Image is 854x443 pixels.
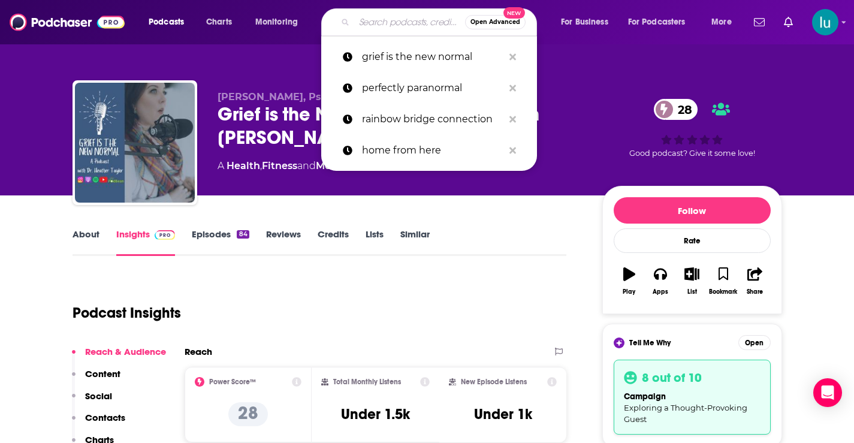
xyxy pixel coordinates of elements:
h1: Podcast Insights [73,304,181,322]
a: perfectly paranormal [321,73,537,104]
button: Show profile menu [812,9,838,35]
a: Charts [198,13,239,32]
a: Show notifications dropdown [749,12,769,32]
a: grief is the new normal [321,41,537,73]
span: Logged in as lusodano [812,9,838,35]
a: Show notifications dropdown [779,12,798,32]
span: Podcasts [149,14,184,31]
button: Bookmark [708,260,739,303]
span: Good podcast? Give it some love! [629,149,755,158]
span: and [297,160,316,171]
button: open menu [703,13,747,32]
a: Lists [366,228,384,256]
div: Bookmark [709,288,737,296]
img: tell me why sparkle [615,339,623,346]
a: home from here [321,135,537,166]
button: Open AdvancedNew [465,15,526,29]
h2: Power Score™ [209,378,256,386]
button: Follow [614,197,771,224]
img: Podchaser Pro [155,230,176,240]
p: home from here [362,135,503,166]
p: Content [85,368,120,379]
a: Health [227,160,260,171]
h3: 8 out of 10 [642,370,702,385]
img: Podchaser - Follow, Share and Rate Podcasts [10,11,125,34]
a: Credits [318,228,349,256]
h2: Total Monthly Listens [333,378,401,386]
h2: Reach [185,346,212,357]
div: A podcast [218,159,425,173]
p: Contacts [85,412,125,423]
button: List [676,260,707,303]
button: Apps [645,260,676,303]
button: Play [614,260,645,303]
input: Search podcasts, credits, & more... [354,13,465,32]
button: open menu [620,13,703,32]
span: Tell Me Why [629,338,671,348]
h3: Under 1.5k [341,405,410,423]
div: Apps [653,288,668,296]
p: perfectly paranormal [362,73,503,104]
p: grief is the new normal [362,41,503,73]
div: List [687,288,697,296]
img: User Profile [812,9,838,35]
a: Similar [400,228,430,256]
button: Reach & Audience [72,346,166,368]
span: For Podcasters [628,14,686,31]
button: Share [739,260,770,303]
a: rainbow bridge connection [321,104,537,135]
p: rainbow bridge connection [362,104,503,135]
span: For Business [561,14,608,31]
button: Content [72,368,120,390]
button: Contacts [72,412,125,434]
span: campaign [624,391,666,402]
span: , [260,160,262,171]
a: Fitness [262,160,297,171]
p: Reach & Audience [85,346,166,357]
span: Exploring a Thought-Provoking Guest [624,403,747,424]
a: 28 [654,99,698,120]
div: Play [623,288,635,296]
button: open menu [247,13,313,32]
a: Mental Health [316,160,387,171]
h2: New Episode Listens [461,378,527,386]
span: Open Advanced [470,19,520,25]
span: Charts [206,14,232,31]
span: New [503,7,525,19]
h3: Under 1k [474,405,532,423]
div: Share [747,288,763,296]
a: Reviews [266,228,301,256]
span: Monitoring [255,14,298,31]
a: Episodes84 [192,228,249,256]
button: Social [72,390,112,412]
button: Open [738,335,771,350]
span: More [711,14,732,31]
div: 84 [237,230,249,239]
img: Grief is the New Normal Podcast with Dr. Heather Taylor [75,83,195,203]
a: About [73,228,99,256]
div: Rate [614,228,771,253]
p: Social [85,390,112,402]
p: 28 [228,402,268,426]
div: Search podcasts, credits, & more... [333,8,548,36]
span: [PERSON_NAME], PsyD, [MEDICAL_DATA] [218,91,427,103]
span: 28 [666,99,698,120]
div: 28Good podcast? Give it some love! [602,91,782,165]
div: Open Intercom Messenger [813,378,842,407]
button: open menu [553,13,623,32]
a: InsightsPodchaser Pro [116,228,176,256]
button: open menu [140,13,200,32]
